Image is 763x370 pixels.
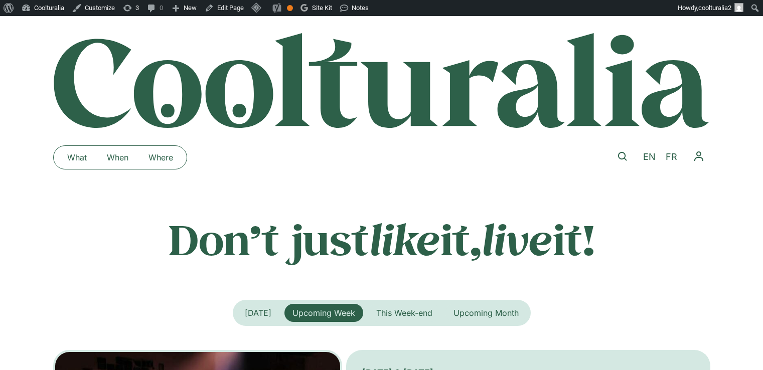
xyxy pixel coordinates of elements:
span: Upcoming Week [292,308,355,318]
a: When [97,149,138,165]
a: EN [638,150,661,164]
nav: Menu [57,149,183,165]
em: live [482,211,553,267]
span: EN [643,151,656,162]
span: [DATE] [245,308,271,318]
a: FR [661,150,682,164]
a: What [57,149,97,165]
p: Don’t just it, it! [53,214,710,264]
nav: Menu [687,145,710,168]
span: Site Kit [312,4,332,12]
em: like [369,211,440,267]
span: Upcoming Month [453,308,519,318]
div: OK [287,5,293,11]
span: This Week-end [376,308,432,318]
span: coolturalia2 [698,4,731,12]
a: Where [138,149,183,165]
span: FR [666,151,677,162]
button: Menu Toggle [687,145,710,168]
